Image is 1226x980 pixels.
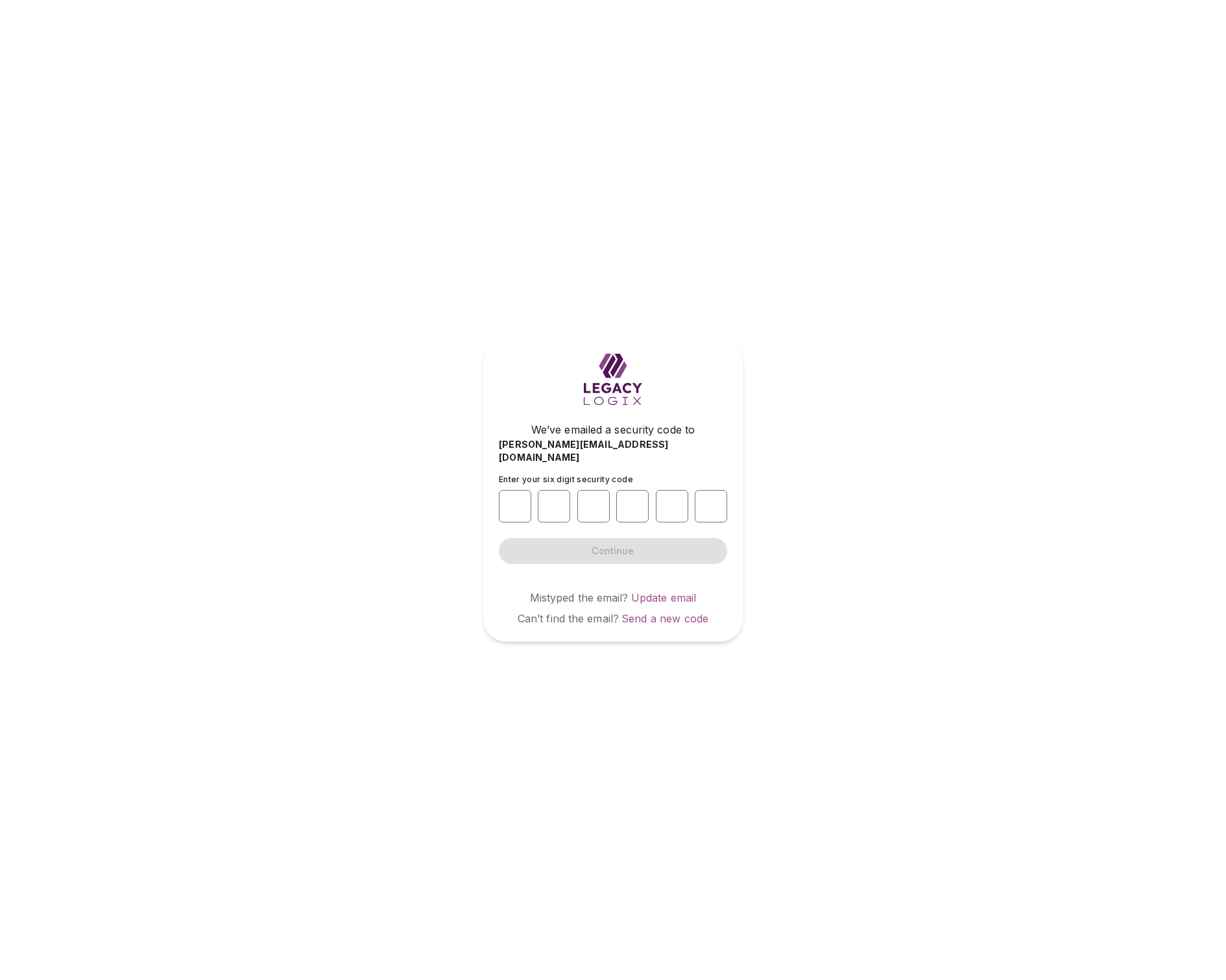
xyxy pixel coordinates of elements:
a: Update email [631,591,697,604]
span: Enter your six digit security code [499,474,633,484]
a: Send a new code [621,612,708,625]
span: Can’t find the email? [518,612,619,625]
span: [PERSON_NAME][EMAIL_ADDRESS][DOMAIN_NAME] [499,438,727,464]
span: We’ve emailed a security code to [531,422,695,437]
span: Mistyped the email? [530,591,629,604]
